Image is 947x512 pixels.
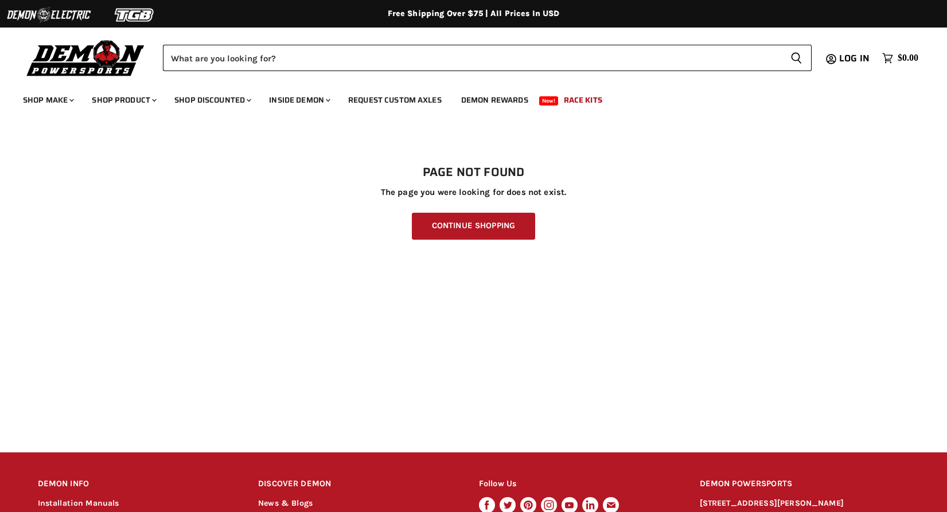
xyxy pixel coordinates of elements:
[166,88,258,112] a: Shop Discounted
[555,88,611,112] a: Race Kits
[23,37,149,78] img: Demon Powersports
[539,96,559,105] span: New!
[6,4,92,26] img: Demon Electric Logo 2
[38,166,910,179] h1: Page not found
[38,187,910,197] p: The page you were looking for does not exist.
[15,9,933,19] div: Free Shipping Over $75 | All Prices In USD
[340,88,450,112] a: Request Custom Axles
[258,471,457,498] h2: DISCOVER DEMON
[163,45,781,71] input: Search
[38,471,237,498] h2: DEMON INFO
[834,53,876,64] a: Log in
[839,51,870,65] span: Log in
[876,50,924,67] a: $0.00
[898,53,918,64] span: $0.00
[781,45,812,71] button: Search
[258,498,313,508] a: News & Blogs
[479,471,678,498] h2: Follow Us
[700,471,910,498] h2: DEMON POWERSPORTS
[260,88,337,112] a: Inside Demon
[700,497,910,510] p: [STREET_ADDRESS][PERSON_NAME]
[14,88,81,112] a: Shop Make
[412,213,535,240] a: Continue Shopping
[453,88,537,112] a: Demon Rewards
[38,498,119,508] a: Installation Manuals
[92,4,178,26] img: TGB Logo 2
[14,84,915,112] ul: Main menu
[83,88,163,112] a: Shop Product
[163,45,812,71] form: Product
